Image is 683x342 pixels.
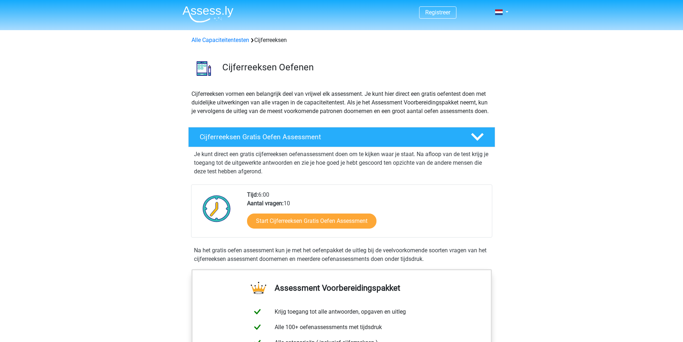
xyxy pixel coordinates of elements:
b: Tijd: [247,191,258,198]
p: Cijferreeksen vormen een belangrijk deel van vrijwel elk assessment. Je kunt hier direct een grat... [191,90,492,116]
div: 6:00 10 [242,191,492,237]
a: Cijferreeksen Gratis Oefen Assessment [185,127,498,147]
img: cijferreeksen [189,53,219,84]
div: Cijferreeksen [189,36,495,44]
p: Je kunt direct een gratis cijferreeksen oefenassessment doen om te kijken waar je staat. Na afloo... [194,150,489,176]
b: Aantal vragen: [247,200,284,207]
a: Start Cijferreeksen Gratis Oefen Assessment [247,214,376,229]
h4: Cijferreeksen Gratis Oefen Assessment [200,133,459,141]
a: Registreer [425,9,450,16]
h3: Cijferreeksen Oefenen [222,62,489,73]
div: Na het gratis oefen assessment kun je met het oefenpakket de uitleg bij de veelvoorkomende soorte... [191,246,492,263]
a: Alle Capaciteitentesten [191,37,249,43]
img: Assessly [182,6,233,23]
img: Klok [199,191,235,226]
